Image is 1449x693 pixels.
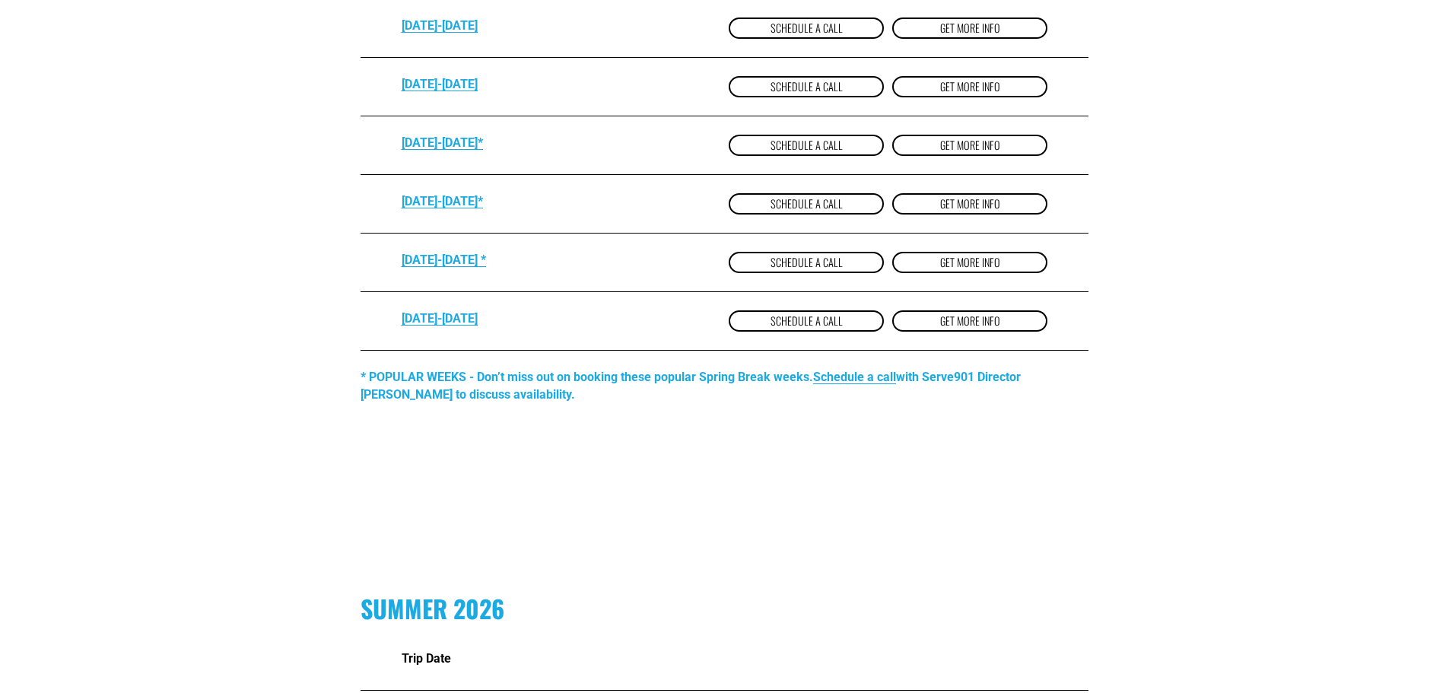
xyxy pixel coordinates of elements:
[729,76,884,97] a: Schedule a Call
[361,590,504,626] strong: SUMMER 2026
[892,193,1047,215] a: get more Info
[892,252,1047,273] a: get more Info
[892,76,1047,97] a: get more Info
[402,18,478,33] a: [DATE]-[DATE]
[892,310,1047,332] a: get more Info
[892,135,1047,156] a: get more Info
[402,253,486,267] a: [DATE]-[DATE] *
[892,17,1047,39] a: get more Info
[729,193,884,215] a: Schedule a Call
[813,370,896,384] a: Schedule a call
[361,370,813,384] strong: * POPULAR WEEKS - Don’t miss out on booking these popular Spring Break weeks.
[729,252,884,273] a: Schedule a Call
[402,77,478,91] a: [DATE]-[DATE]
[729,17,884,39] a: Schedule a Call
[402,135,483,150] a: [DATE]-[DATE]*
[402,194,483,208] a: [DATE]-[DATE]*
[402,311,478,326] a: [DATE]-[DATE]
[361,370,1024,401] strong: with Serve901 Director [PERSON_NAME] to discuss availability.
[729,310,884,332] a: Schedule a Call
[729,135,884,156] a: Schedule a Call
